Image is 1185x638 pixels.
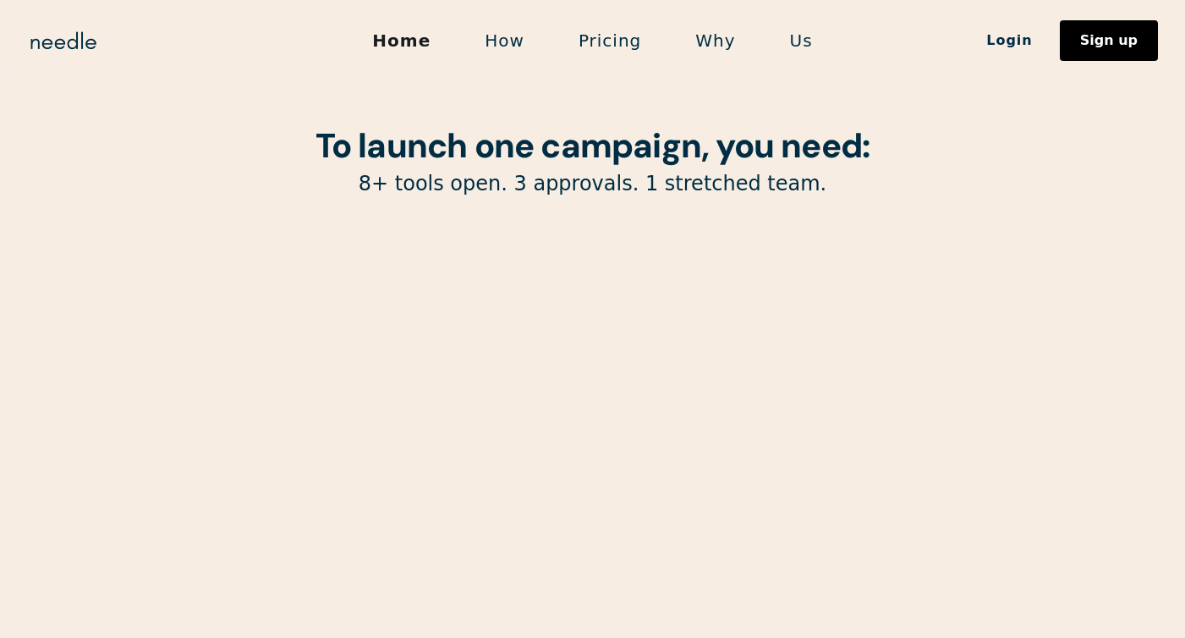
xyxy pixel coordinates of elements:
[345,23,458,58] a: Home
[1060,20,1158,61] a: Sign up
[162,171,1024,197] p: 8+ tools open. 3 approvals. 1 stretched team.
[763,23,840,58] a: Us
[315,124,870,168] strong: To launch one campaign, you need:
[1080,34,1138,47] div: Sign up
[551,23,668,58] a: Pricing
[959,26,1060,55] a: Login
[458,23,551,58] a: How
[668,23,762,58] a: Why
